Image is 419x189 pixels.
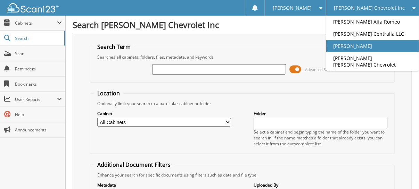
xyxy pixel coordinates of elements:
[254,129,387,147] div: Select a cabinet and begin typing the name of the folder you want to search in. If the name match...
[254,111,387,117] label: Folder
[94,43,134,51] legend: Search Term
[94,161,174,169] legend: Additional Document Filters
[94,89,123,97] legend: Location
[334,6,405,10] span: [PERSON_NAME] Chevrolet Inc
[15,96,57,102] span: User Reports
[15,81,62,87] span: Bookmarks
[15,51,62,57] span: Scan
[94,172,391,178] div: Enhance your search for specific documents using filters such as date and file type.
[97,111,231,117] label: Cabinet
[15,66,62,72] span: Reminders
[326,16,419,28] a: [PERSON_NAME] Alfa Romeo
[305,67,336,72] span: Advanced Search
[384,156,419,189] iframe: Chat Widget
[94,54,391,60] div: Searches all cabinets, folders, files, metadata, and keywords
[97,182,231,188] label: Metadata
[273,6,312,10] span: [PERSON_NAME]
[326,52,419,71] a: [PERSON_NAME] [PERSON_NAME] Chevrolet
[15,20,57,26] span: Cabinets
[15,127,62,133] span: Announcements
[73,19,412,31] h1: Search [PERSON_NAME] Chevrolet Inc
[254,182,387,188] label: Uploaded By
[326,28,419,40] a: [PERSON_NAME] Centralia LLC
[94,101,391,106] div: Optionally limit your search to a particular cabinet or folder
[15,35,61,41] span: Search
[326,40,419,52] a: [PERSON_NAME]
[7,3,59,12] img: scan123-logo-white.svg
[15,112,62,118] span: Help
